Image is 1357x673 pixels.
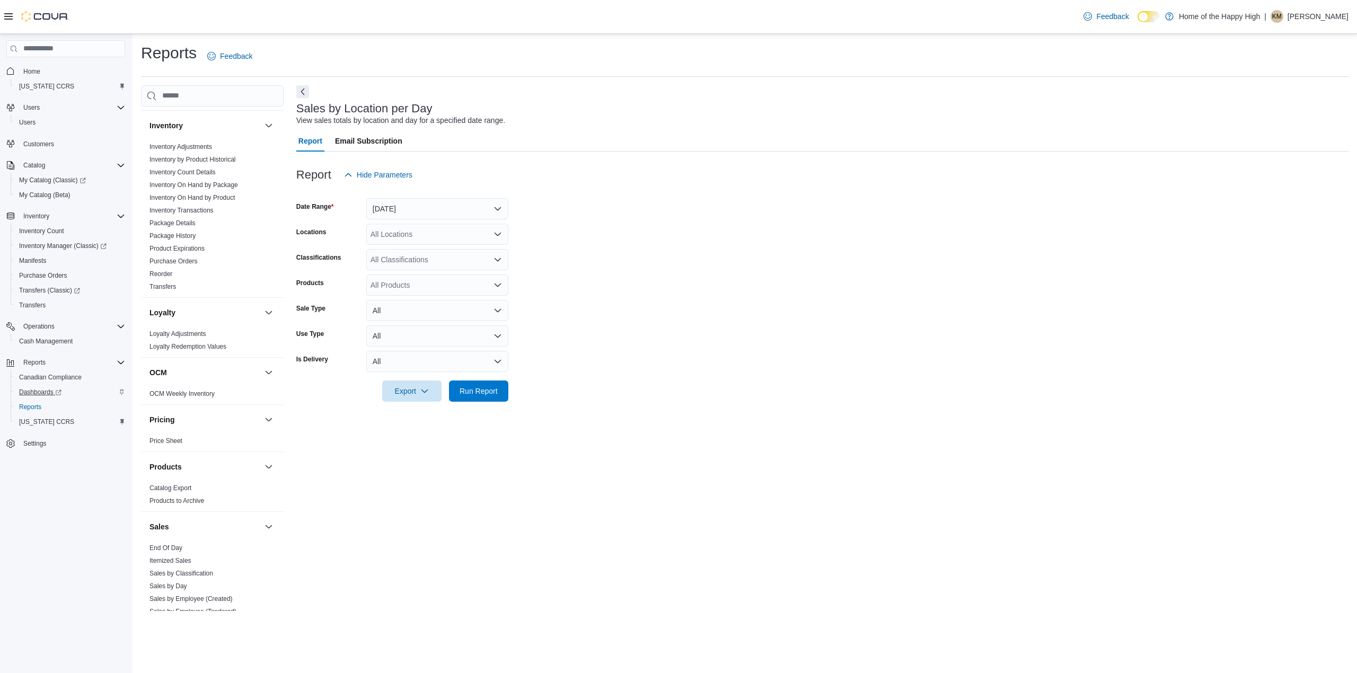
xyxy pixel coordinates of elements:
span: Washington CCRS [15,80,125,93]
span: My Catalog (Classic) [19,176,86,184]
a: Users [15,116,40,129]
h3: Inventory [149,120,183,131]
span: Price Sheet [149,437,182,445]
span: Inventory Count [19,227,64,235]
button: Customers [2,136,129,152]
button: [US_STATE] CCRS [11,414,129,429]
button: Catalog [19,159,49,172]
button: Users [11,115,129,130]
span: Operations [23,322,55,331]
label: Products [296,279,324,287]
button: Open list of options [494,230,502,238]
div: OCM [141,387,284,404]
h3: OCM [149,367,167,378]
a: Feedback [203,46,257,67]
span: Home [19,65,125,78]
p: Home of the Happy High [1179,10,1260,23]
span: Hide Parameters [357,170,412,180]
button: Purchase Orders [11,268,129,283]
span: Product Expirations [149,244,205,253]
span: Inventory Count [15,225,125,237]
span: Itemized Sales [149,556,191,565]
label: Use Type [296,330,324,338]
button: Inventory Count [11,224,129,238]
p: [PERSON_NAME] [1288,10,1349,23]
a: My Catalog (Beta) [15,189,75,201]
span: Feedback [1096,11,1129,22]
button: Loyalty [262,306,275,319]
button: Export [382,380,442,402]
a: Package Details [149,219,196,227]
span: Users [15,116,125,129]
div: Pricing [141,435,284,451]
a: Inventory Transactions [149,207,214,214]
a: Purchase Orders [15,269,72,282]
a: Inventory Manager (Classic) [15,240,111,252]
span: OCM Weekly Inventory [149,389,215,398]
span: My Catalog (Beta) [15,189,125,201]
span: Canadian Compliance [19,373,82,382]
span: Manifests [19,256,46,265]
button: Transfers [11,298,129,313]
a: Inventory On Hand by Package [149,181,238,189]
a: Dashboards [11,385,129,400]
span: Manifests [15,254,125,267]
span: Catalog [23,161,45,170]
button: Reports [11,400,129,414]
a: Loyalty Adjustments [149,330,206,338]
span: Transfers [149,282,176,291]
span: Users [19,101,125,114]
a: Home [19,65,45,78]
span: Transfers [19,301,46,309]
span: Inventory Count Details [149,168,216,176]
a: Package History [149,232,196,240]
a: My Catalog (Classic) [15,174,90,187]
button: Reports [19,356,50,369]
span: Sales by Employee (Tendered) [149,607,236,616]
button: Run Report [449,380,508,402]
a: Inventory Adjustments [149,143,212,150]
span: Inventory by Product Historical [149,155,236,164]
span: [US_STATE] CCRS [19,82,74,91]
a: Dashboards [15,386,66,399]
a: Reports [15,401,46,413]
span: Washington CCRS [15,415,125,428]
span: Canadian Compliance [15,371,125,384]
a: Feedback [1079,6,1133,27]
button: Pricing [262,413,275,426]
span: Inventory Manager (Classic) [19,242,107,250]
span: Cash Management [15,335,125,348]
span: Inventory On Hand by Product [149,193,235,202]
a: Customers [19,138,58,150]
a: Transfers (Classic) [11,283,129,298]
span: Feedback [220,51,252,61]
button: Sales [262,520,275,533]
a: Inventory Count Details [149,169,216,176]
div: Products [141,482,284,511]
span: Inventory [23,212,49,220]
button: Cash Management [11,334,129,349]
a: Manifests [15,254,50,267]
button: Inventory [149,120,260,131]
span: Inventory [19,210,125,223]
a: Products to Archive [149,497,204,504]
span: Customers [19,137,125,150]
h3: Sales [149,521,169,532]
span: Transfers [15,299,125,312]
h3: Pricing [149,414,174,425]
button: All [366,300,508,321]
a: Purchase Orders [149,258,198,265]
span: Reports [15,401,125,413]
a: End Of Day [149,544,182,552]
button: OCM [262,366,275,379]
button: Operations [2,319,129,334]
button: Hide Parameters [340,164,417,185]
button: Loyalty [149,307,260,318]
a: Reorder [149,270,172,278]
input: Dark Mode [1138,11,1160,22]
span: Users [19,118,36,127]
button: Home [2,64,129,79]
